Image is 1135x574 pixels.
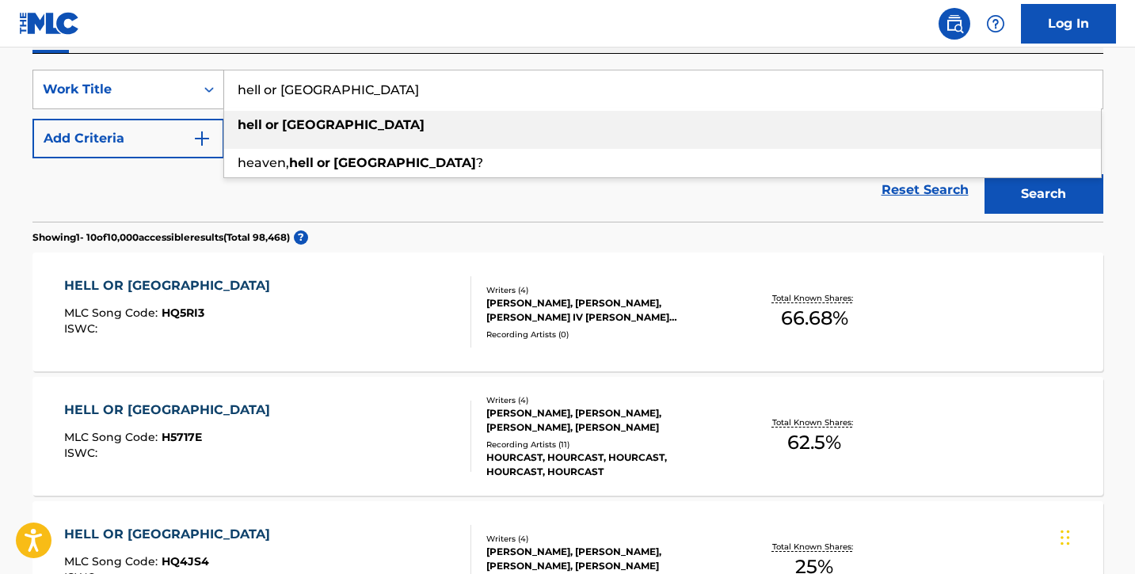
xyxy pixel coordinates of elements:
button: Add Criteria [32,119,224,158]
p: Total Known Shares: [772,416,857,428]
span: MLC Song Code : [64,306,162,320]
span: ISWC : [64,321,101,336]
span: H5717E [162,430,202,444]
span: 66.68 % [781,304,848,333]
div: Writers ( 4 ) [486,533,726,545]
img: search [945,14,964,33]
div: Writers ( 4 ) [486,284,726,296]
strong: or [265,117,279,132]
strong: hell [238,117,262,132]
span: ? [294,230,308,245]
p: Total Known Shares: [772,292,857,304]
span: MLC Song Code : [64,554,162,568]
div: [PERSON_NAME], [PERSON_NAME], [PERSON_NAME], [PERSON_NAME] [486,406,726,435]
span: 62.5 % [787,428,841,457]
img: 9d2ae6d4665cec9f34b9.svg [192,129,211,148]
button: Search [985,174,1103,214]
a: HELL OR [GEOGRAPHIC_DATA]MLC Song Code:H5717EISWC:Writers (4)[PERSON_NAME], [PERSON_NAME], [PERSO... [32,377,1103,496]
span: ISWC : [64,446,101,460]
a: Log In [1021,4,1116,44]
a: Public Search [939,8,970,40]
span: HQ4JS4 [162,554,209,568]
div: Work Title [43,80,185,99]
div: [PERSON_NAME], [PERSON_NAME], [PERSON_NAME], [PERSON_NAME] [486,545,726,573]
a: HELL OR [GEOGRAPHIC_DATA]MLC Song Code:HQ5RI3ISWC:Writers (4)[PERSON_NAME], [PERSON_NAME], [PERSO... [32,253,1103,371]
strong: or [317,155,330,170]
div: HOURCAST, HOURCAST, HOURCAST, HOURCAST, HOURCAST [486,450,726,479]
span: ? [476,155,483,170]
img: help [986,14,1005,33]
strong: [GEOGRAPHIC_DATA] [333,155,476,170]
a: Reset Search [874,173,977,207]
span: heaven, [238,155,289,170]
div: Writers ( 4 ) [486,394,726,406]
iframe: Chat Widget [1056,498,1135,574]
div: HELL OR [GEOGRAPHIC_DATA] [64,525,278,544]
img: MLC Logo [19,12,80,35]
form: Search Form [32,70,1103,222]
span: HQ5RI3 [162,306,204,320]
span: MLC Song Code : [64,430,162,444]
strong: hell [289,155,314,170]
div: Recording Artists ( 0 ) [486,329,726,340]
strong: [GEOGRAPHIC_DATA] [282,117,425,132]
div: [PERSON_NAME], [PERSON_NAME], [PERSON_NAME] IV [PERSON_NAME] [PERSON_NAME] [486,296,726,325]
div: Help [980,8,1011,40]
div: HELL OR [GEOGRAPHIC_DATA] [64,276,278,295]
div: Recording Artists ( 11 ) [486,439,726,450]
p: Total Known Shares: [772,541,857,553]
div: Drag [1061,514,1070,561]
div: HELL OR [GEOGRAPHIC_DATA] [64,401,278,420]
p: Showing 1 - 10 of 10,000 accessible results (Total 98,468 ) [32,230,290,245]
